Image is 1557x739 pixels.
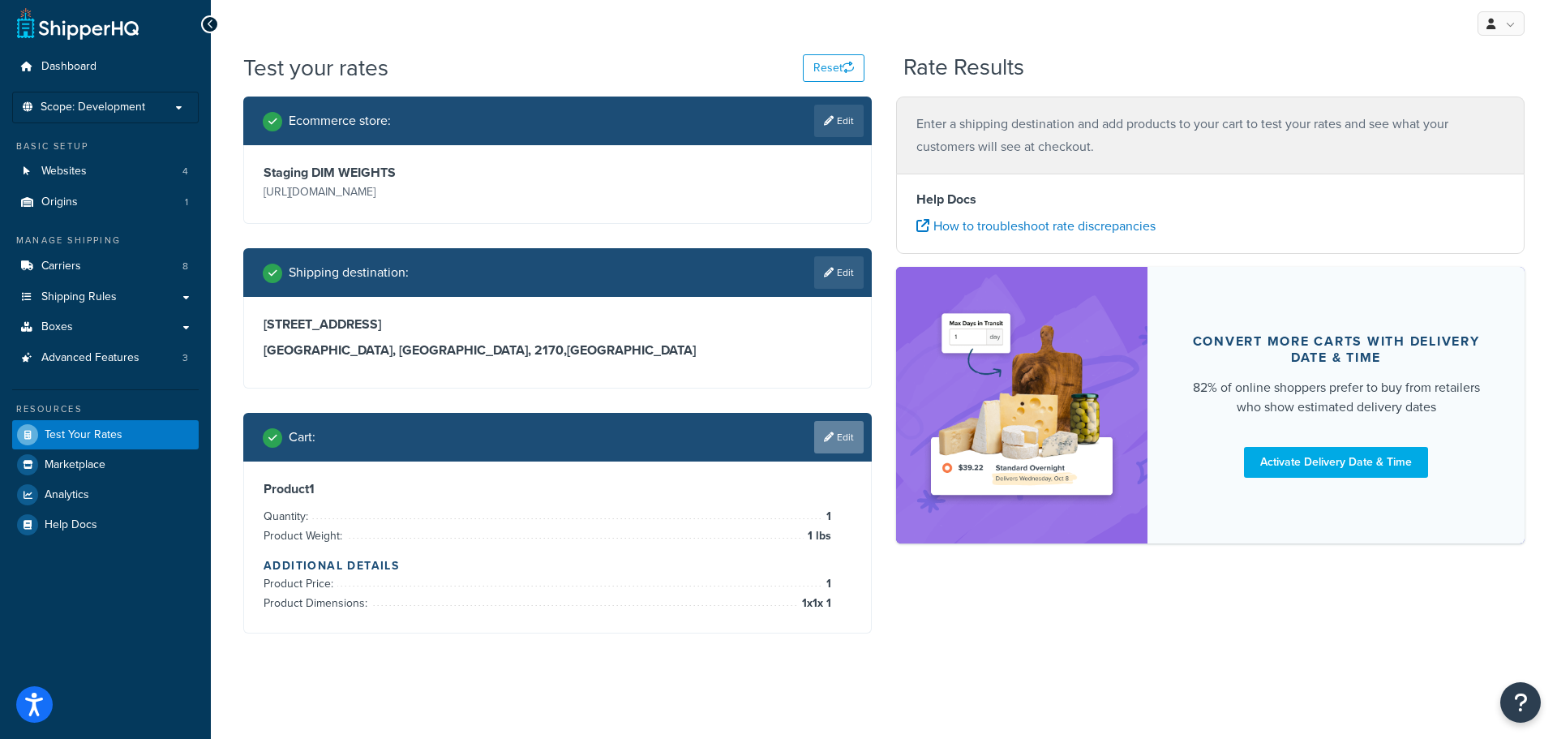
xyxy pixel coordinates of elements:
a: Edit [814,421,864,453]
a: Websites4 [12,157,199,187]
a: Shipping Rules [12,282,199,312]
span: Websites [41,165,87,178]
a: Marketplace [12,450,199,479]
span: Test Your Rates [45,428,122,442]
img: feature-image-ddt-36eae7f7280da8017bfb280eaccd9c446f90b1fe08728e4019434db127062ab4.png [920,291,1123,519]
h2: Cart : [289,430,315,445]
h4: Help Docs [916,190,1504,209]
a: Analytics [12,480,199,509]
h3: Product 1 [264,481,851,497]
span: Advanced Features [41,351,139,365]
a: Activate Delivery Date & Time [1244,447,1428,478]
span: 1 [822,574,831,594]
span: 1 [185,195,188,209]
span: Marketplace [45,458,105,472]
div: 82% of online shoppers prefer to buy from retailers who show estimated delivery dates [1186,378,1486,417]
span: Dashboard [41,60,97,74]
span: Product Dimensions: [264,595,371,612]
span: Scope: Development [41,101,145,114]
div: Resources [12,402,199,416]
span: 1 x 1 x 1 [798,594,831,613]
span: Analytics [45,488,89,502]
h2: Rate Results [903,55,1024,80]
h1: Test your rates [243,52,388,84]
h4: Additional Details [264,557,851,574]
span: Product Price: [264,575,337,592]
a: Carriers8 [12,251,199,281]
a: Boxes [12,312,199,342]
li: Websites [12,157,199,187]
div: Convert more carts with delivery date & time [1186,333,1486,366]
span: 3 [182,351,188,365]
h3: [STREET_ADDRESS] [264,316,851,333]
a: Origins1 [12,187,199,217]
div: Manage Shipping [12,234,199,247]
span: 8 [182,260,188,273]
button: Reset [803,54,864,82]
a: How to troubleshoot rate discrepancies [916,217,1156,235]
span: Origins [41,195,78,209]
a: Help Docs [12,510,199,539]
span: Quantity: [264,508,312,525]
div: Basic Setup [12,140,199,153]
h2: Ecommerce store : [289,114,391,128]
p: Enter a shipping destination and add products to your cart to test your rates and see what your c... [916,113,1504,158]
button: Open Resource Center [1500,682,1541,723]
span: Help Docs [45,518,97,532]
span: Shipping Rules [41,290,117,304]
span: 1 [822,507,831,526]
span: 1 lbs [804,526,831,546]
span: Product Weight: [264,527,346,544]
a: Dashboard [12,52,199,82]
p: [URL][DOMAIN_NAME] [264,181,554,204]
a: Test Your Rates [12,420,199,449]
a: Edit [814,105,864,137]
span: 4 [182,165,188,178]
li: Advanced Features [12,343,199,373]
span: Boxes [41,320,73,334]
h3: [GEOGRAPHIC_DATA], [GEOGRAPHIC_DATA], 2170 , [GEOGRAPHIC_DATA] [264,342,851,359]
a: Edit [814,256,864,289]
a: Advanced Features3 [12,343,199,373]
li: Carriers [12,251,199,281]
h3: Staging DIM WEIGHTS [264,165,554,181]
span: Carriers [41,260,81,273]
li: Origins [12,187,199,217]
h2: Shipping destination : [289,265,409,280]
